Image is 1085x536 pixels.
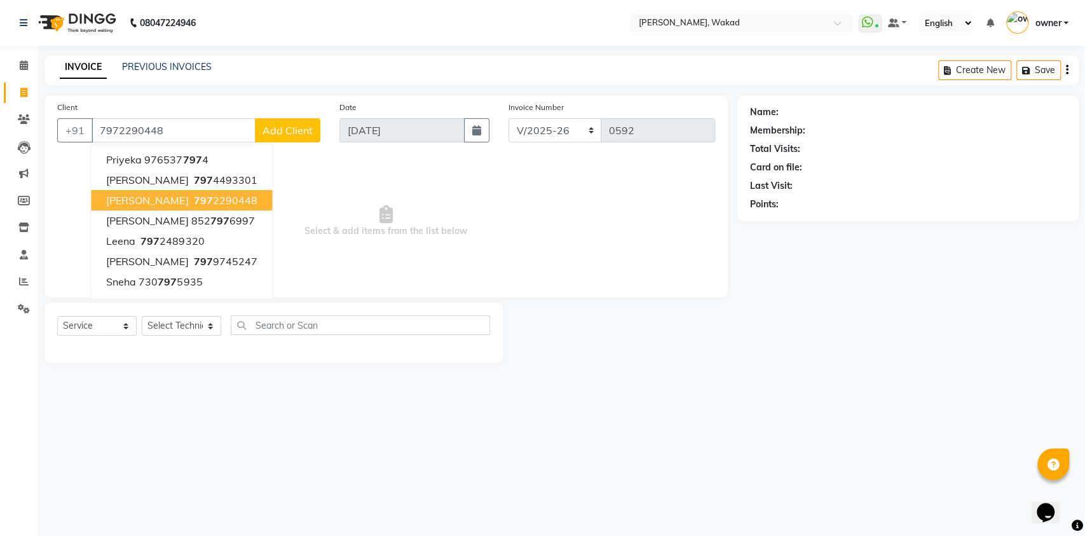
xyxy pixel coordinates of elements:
span: owner [1035,17,1061,30]
span: [PERSON_NAME] [106,214,188,227]
label: Client [57,102,78,113]
span: [PERSON_NAME] [106,255,188,268]
ngb-highlight: 976537 4 [144,153,208,166]
a: PREVIOUS INVOICES [122,61,212,72]
ngb-highlight: 4493301 [191,174,257,186]
span: 797 [210,214,229,227]
span: [PERSON_NAME] [106,174,188,186]
button: Add Client [255,118,320,142]
b: 08047224946 [140,5,196,41]
input: Search or Scan [231,315,490,335]
img: owner [1006,11,1028,34]
span: Select & add items from the list below [57,158,715,285]
ngb-highlight: 2290448 [191,194,257,207]
span: 797 [182,153,201,166]
span: 797 [158,275,177,288]
div: Card on file: [750,161,802,174]
span: priyeka [106,153,142,166]
button: +91 [57,118,93,142]
div: Total Visits: [750,142,800,156]
button: Save [1016,60,1061,80]
a: INVOICE [60,56,107,79]
span: Add Client [263,124,313,137]
div: Last Visit: [750,179,793,193]
label: Date [339,102,357,113]
button: Create New [938,60,1011,80]
span: sneha [106,275,136,288]
div: Points: [750,198,779,211]
span: 797 [193,255,212,268]
div: Membership: [750,124,805,137]
span: 797 [153,296,172,308]
span: [PERSON_NAME] [106,194,188,207]
ngb-highlight: 9745247 [191,255,257,268]
label: Invoice Number [508,102,564,113]
span: paakhee [106,296,147,308]
span: 797 [193,174,212,186]
ngb-highlight: 730 5935 [139,275,202,288]
span: 797 [140,235,160,247]
ngb-highlight: 2489320 [138,235,204,247]
ngb-highlight: 852 6997 [191,214,254,227]
input: Search by Name/Mobile/Email/Code [92,118,256,142]
span: Leena [106,235,135,247]
img: logo [32,5,119,41]
div: Name: [750,106,779,119]
span: 797 [193,194,212,207]
iframe: chat widget [1032,485,1072,523]
ngb-highlight: 2257507 [150,296,216,308]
